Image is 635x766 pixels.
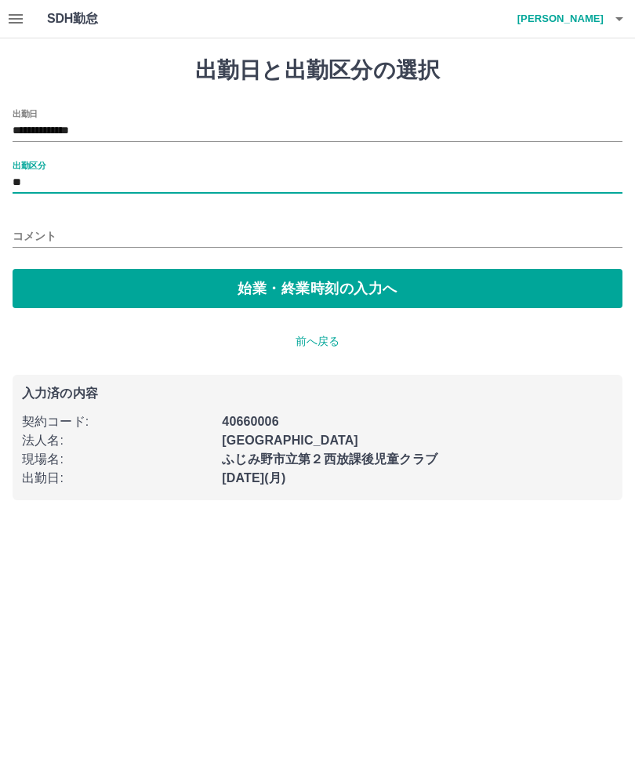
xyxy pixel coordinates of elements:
[222,471,285,485] b: [DATE](月)
[13,269,622,308] button: 始業・終業時刻の入力へ
[22,469,212,488] p: 出勤日 :
[222,452,437,466] b: ふじみ野市立第２西放課後児童クラブ
[22,412,212,431] p: 契約コード :
[222,415,278,428] b: 40660006
[13,107,38,119] label: 出勤日
[222,434,358,447] b: [GEOGRAPHIC_DATA]
[22,387,613,400] p: 入力済の内容
[22,431,212,450] p: 法人名 :
[22,450,212,469] p: 現場名 :
[13,159,45,171] label: 出勤区分
[13,333,622,350] p: 前へ戻る
[13,57,622,84] h1: 出勤日と出勤区分の選択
